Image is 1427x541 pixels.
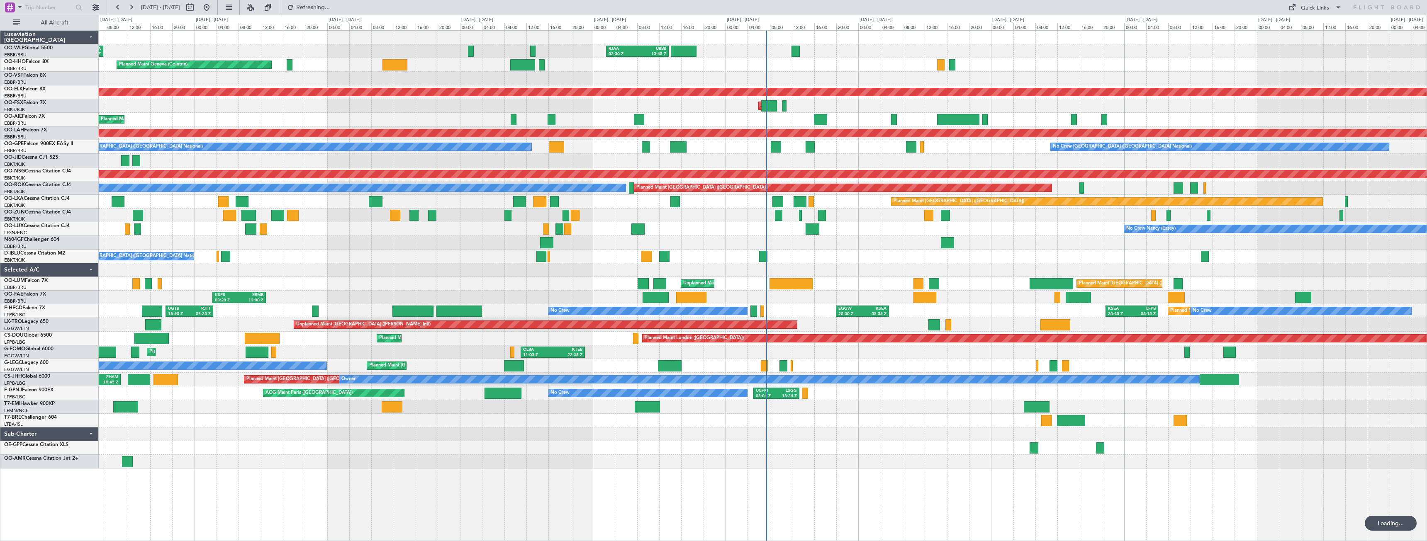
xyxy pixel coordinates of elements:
[215,292,239,298] div: KSPS
[4,456,26,461] span: OO-AMR
[1301,23,1323,30] div: 08:00
[119,58,188,71] div: Planned Maint Geneva (Cointrin)
[4,66,27,72] a: EBBR/BRU
[25,1,73,14] input: Trip Number
[141,4,180,11] span: [DATE] - [DATE]
[4,456,78,461] a: OO-AMRCessna Citation Jet 2+
[9,16,90,29] button: All Aircraft
[215,298,239,303] div: 03:20 Z
[128,23,150,30] div: 12:00
[1102,23,1124,30] div: 20:00
[4,161,25,167] a: EBKT/KJK
[1365,516,1417,531] div: Loading...
[4,93,27,99] a: EBBR/BRU
[947,23,969,30] div: 16:00
[770,23,792,30] div: 08:00
[371,23,393,30] div: 08:00
[969,23,991,30] div: 20:00
[4,230,27,236] a: LFSN/ENC
[1279,23,1301,30] div: 04:00
[4,223,70,228] a: OO-LUXCessna Citation CJ4
[1124,23,1146,30] div: 00:00
[862,311,886,317] div: 05:35 Z
[4,46,24,51] span: OO-WLP
[4,59,26,64] span: OO-HHO
[4,292,46,297] a: OO-FAEFalcon 7X
[4,319,49,324] a: LX-TROLegacy 650
[460,23,482,30] div: 00:00
[4,237,24,242] span: N604GF
[93,380,119,386] div: 10:45 Z
[482,23,504,30] div: 04:00
[792,23,814,30] div: 12:00
[93,374,119,380] div: EHAM
[1125,17,1157,24] div: [DATE] - [DATE]
[4,210,25,215] span: OO-ZUN
[394,23,416,30] div: 12:00
[283,1,333,14] button: Refreshing...
[523,347,553,353] div: OLBA
[860,17,891,24] div: [DATE] - [DATE]
[4,59,49,64] a: OO-HHOFalcon 8X
[1079,277,1229,290] div: Planned Maint [GEOGRAPHIC_DATA] ([GEOGRAPHIC_DATA] National)
[4,339,26,345] a: LFPB/LBG
[925,23,947,30] div: 12:00
[645,332,744,344] div: Planned Maint London ([GEOGRAPHIC_DATA])
[296,5,331,10] span: Refreshing...
[4,202,25,209] a: EBKT/KJK
[4,360,22,365] span: G-LEGC
[1126,223,1176,235] div: No Crew Nancy (Essey)
[416,23,438,30] div: 16:00
[168,306,189,312] div: UGTB
[4,257,25,263] a: EBKT/KJK
[4,182,71,187] a: OO-ROKCessna Citation CJ4
[4,100,23,105] span: OO-FSX
[1368,23,1390,30] div: 20:00
[638,46,666,52] div: UBBB
[379,332,510,344] div: Planned Maint [GEOGRAPHIC_DATA] ([GEOGRAPHIC_DATA])
[4,347,54,352] a: G-FOMOGlobal 6000
[756,393,777,399] div: 05:04 Z
[550,387,570,399] div: No Crew
[593,23,615,30] div: 00:00
[1191,23,1213,30] div: 12:00
[903,23,925,30] div: 08:00
[1053,141,1192,153] div: No Crew [GEOGRAPHIC_DATA] ([GEOGRAPHIC_DATA] National)
[4,237,59,242] a: N604GFChallenger 604
[637,23,659,30] div: 08:00
[283,23,305,30] div: 16:00
[327,23,349,30] div: 00:00
[1013,23,1035,30] div: 04:00
[22,20,88,26] span: All Aircraft
[1132,306,1156,312] div: LFPB
[4,169,25,174] span: OO-NSG
[992,17,1024,24] div: [DATE] - [DATE]
[4,278,48,283] a: OO-LUMFalcon 7X
[4,347,25,352] span: G-FOMO
[4,114,22,119] span: OO-AIE
[4,415,57,420] a: T7-BREChallenger 604
[4,292,23,297] span: OO-FAE
[836,23,858,30] div: 20:00
[168,311,189,317] div: 18:50 Z
[748,23,770,30] div: 04:00
[296,318,431,331] div: Unplanned Maint [GEOGRAPHIC_DATA] ([PERSON_NAME] Intl)
[461,17,493,24] div: [DATE] - [DATE]
[438,23,460,30] div: 20:00
[4,278,25,283] span: OO-LUM
[594,17,626,24] div: [DATE] - [DATE]
[4,87,46,92] a: OO-ELKFalcon 8X
[615,23,637,30] div: 04:00
[4,388,54,393] a: F-GPNJFalcon 900EX
[1257,23,1279,30] div: 00:00
[4,128,24,133] span: OO-LAH
[1258,17,1290,24] div: [DATE] - [DATE]
[4,210,71,215] a: OO-ZUNCessna Citation CJ4
[1146,23,1168,30] div: 04:00
[894,195,1024,208] div: Planned Maint [GEOGRAPHIC_DATA] ([GEOGRAPHIC_DATA])
[1080,23,1102,30] div: 16:00
[727,17,759,24] div: [DATE] - [DATE]
[553,352,583,358] div: 22:38 Z
[265,387,353,399] div: AOG Maint Paris ([GEOGRAPHIC_DATA])
[683,277,839,290] div: Unplanned Maint [GEOGRAPHIC_DATA] ([GEOGRAPHIC_DATA] National)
